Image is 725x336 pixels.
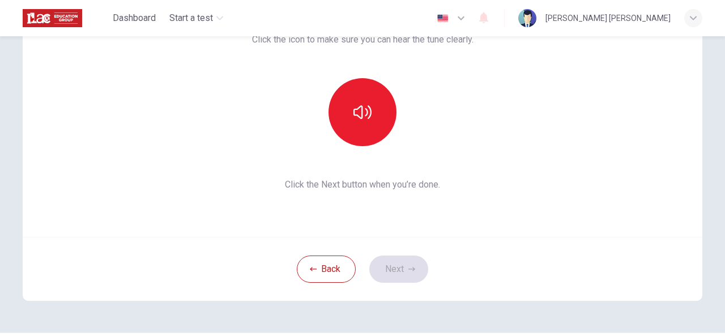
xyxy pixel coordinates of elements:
div: [PERSON_NAME] [PERSON_NAME] [545,11,671,25]
span: Click the icon to make sure you can hear the tune clearly. [252,33,474,46]
a: ILAC logo [23,7,108,29]
img: en [436,14,450,23]
img: ILAC logo [23,7,82,29]
span: Dashboard [113,11,156,25]
button: Back [297,256,356,283]
button: Dashboard [108,8,160,28]
img: Profile picture [518,9,536,27]
span: Start a test [169,11,213,25]
button: Start a test [165,8,228,28]
span: Click the Next button when you’re done. [252,178,474,192]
